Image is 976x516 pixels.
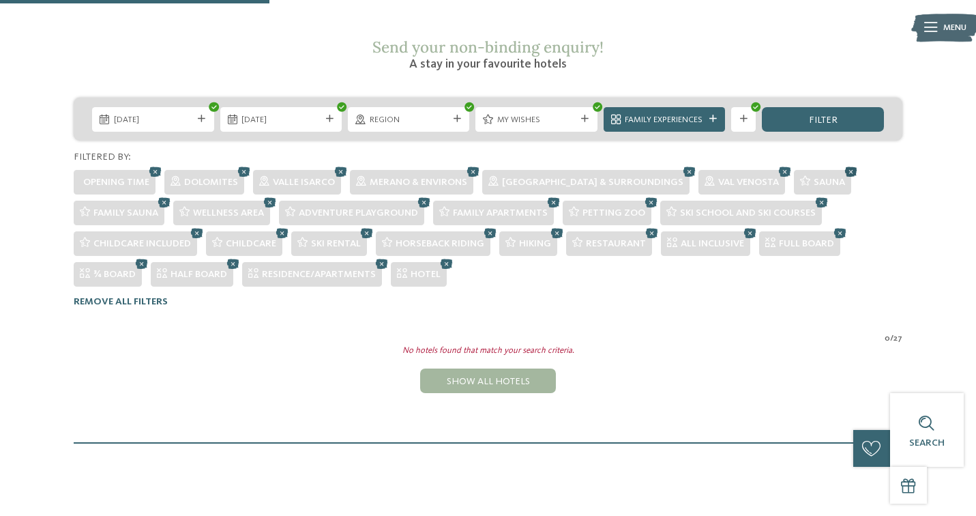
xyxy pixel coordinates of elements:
[502,177,683,187] span: [GEOGRAPHIC_DATA] & surroundings
[893,332,902,345] span: 27
[370,114,448,126] span: Region
[93,270,136,279] span: ¾ board
[809,115,838,125] span: filter
[372,37,604,57] span: Send your non-binding enquiry!
[909,438,945,448] span: Search
[586,239,646,248] span: Restaurant
[262,270,376,279] span: Residence/Apartments
[409,58,567,70] span: A stay in your favourite hotels
[74,152,131,162] span: Filtered by:
[311,239,361,248] span: Ski rental
[890,332,893,345] span: /
[226,239,276,248] span: Childcare
[420,369,555,393] div: Show all hotels
[779,239,834,248] span: Full board
[497,114,576,126] span: My wishes
[114,114,192,126] span: [DATE]
[411,270,441,279] span: Hotel
[74,297,168,306] span: Remove all filters
[193,208,264,218] span: Wellness area
[681,239,744,248] span: All inclusive
[93,239,191,248] span: Childcare included
[396,239,484,248] span: Horseback riding
[885,332,890,345] span: 0
[625,114,703,126] span: Family Experiences
[814,177,845,187] span: Sauna
[718,177,779,187] span: Val Venosta
[184,177,238,187] span: Dolomites
[582,208,645,218] span: Petting zoo
[370,177,467,187] span: Merano & Environs
[65,345,912,357] div: No hotels found that match your search criteria.
[83,177,149,187] span: Opening time
[93,208,158,218] span: Family sauna
[453,208,548,218] span: Family apartments
[299,208,418,218] span: Adventure playground
[241,114,320,126] span: [DATE]
[273,177,335,187] span: Valle Isarco
[171,270,227,279] span: Half board
[680,208,816,218] span: Ski school and ski courses
[519,239,551,248] span: Hiking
